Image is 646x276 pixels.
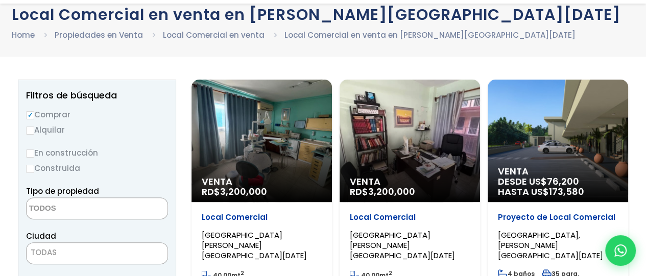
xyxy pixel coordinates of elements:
h1: Local Comercial en venta en [PERSON_NAME][GEOGRAPHIC_DATA][DATE] [12,6,635,23]
span: TODAS [27,245,168,260]
input: En construcción [26,149,34,158]
span: DESDE US$ [498,177,618,197]
span: Ciudad [26,231,56,241]
label: Alquilar [26,123,168,136]
a: Home [12,30,35,40]
span: 173,580 [549,185,584,198]
a: Local Comercial en venta [163,30,265,40]
span: [GEOGRAPHIC_DATA][PERSON_NAME][GEOGRAPHIC_DATA][DATE] [202,230,307,261]
p: Local Comercial [202,212,322,222]
span: Tipo de propiedad [26,186,99,196]
label: Construida [26,162,168,174]
span: 76,200 [547,175,579,188]
span: TODAS [31,247,57,258]
input: Construida [26,165,34,173]
span: Venta [350,177,470,187]
h2: Filtros de búsqueda [26,90,168,101]
a: Propiedades en Venta [55,30,143,40]
span: Venta [498,166,618,177]
textarea: Search [27,198,126,220]
span: 3,200,000 [220,185,267,198]
span: 3,200,000 [368,185,415,198]
label: En construcción [26,146,168,159]
p: Local Comercial [350,212,470,222]
li: Local Comercial en venta en [PERSON_NAME][GEOGRAPHIC_DATA][DATE] [284,29,576,41]
span: RD$ [202,185,267,198]
p: Proyecto de Local Comercial [498,212,618,222]
input: Alquilar [26,127,34,135]
span: [GEOGRAPHIC_DATA], [PERSON_NAME][GEOGRAPHIC_DATA][DATE] [498,230,603,261]
span: Venta [202,177,322,187]
label: Comprar [26,108,168,121]
span: [GEOGRAPHIC_DATA][PERSON_NAME][GEOGRAPHIC_DATA][DATE] [350,230,455,261]
span: HASTA US$ [498,187,618,197]
span: RD$ [350,185,415,198]
span: TODAS [26,242,168,264]
input: Comprar [26,111,34,119]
